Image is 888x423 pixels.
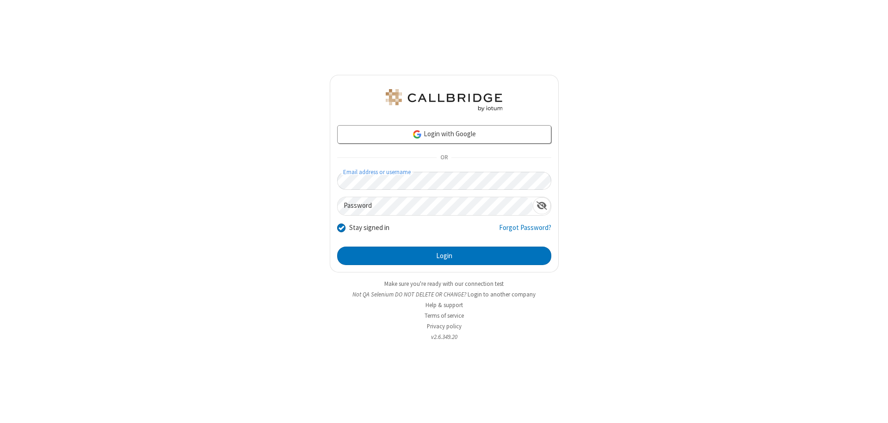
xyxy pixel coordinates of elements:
a: Make sure you're ready with our connection test [384,280,504,288]
label: Stay signed in [349,223,389,233]
input: Email address or username [337,172,551,190]
a: Login with Google [337,125,551,144]
a: Privacy policy [427,322,462,330]
span: OR [437,151,451,164]
div: Show password [533,197,551,214]
button: Login to another company [468,290,536,299]
li: Not QA Selenium DO NOT DELETE OR CHANGE? [330,290,559,299]
img: QA Selenium DO NOT DELETE OR CHANGE [384,89,504,111]
button: Login [337,247,551,265]
a: Forgot Password? [499,223,551,240]
a: Help & support [425,301,463,309]
a: Terms of service [425,312,464,320]
li: v2.6.349.20 [330,332,559,341]
input: Password [338,197,533,215]
img: google-icon.png [412,129,422,139]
